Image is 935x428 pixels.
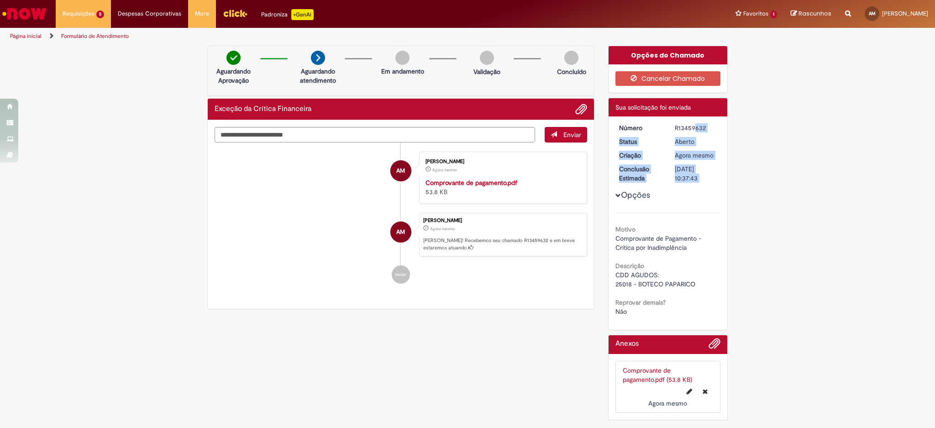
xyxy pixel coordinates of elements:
p: Validação [473,67,500,76]
span: Requisições [63,9,95,18]
div: Padroniza [261,9,314,20]
span: Agora mesmo [648,399,687,407]
a: Comprovante de pagamento.pdf (53.8 KB) [623,366,692,384]
b: Motivo [615,225,636,233]
p: Aguardando atendimento [296,67,340,85]
span: Enviar [563,131,581,139]
p: +GenAi [291,9,314,20]
button: Adicionar anexos [709,338,720,354]
div: [PERSON_NAME] [425,159,578,164]
dt: Conclusão Estimada [612,164,668,183]
img: img-circle-grey.png [564,51,578,65]
span: AM [869,11,876,16]
dt: Criação [612,151,668,160]
span: CDD AGUDOS: 25018 - BOTECO PAPARICO [615,271,695,288]
span: Agora mesmo [432,167,457,173]
a: Rascunhos [791,10,831,18]
p: Concluído [557,67,586,76]
time: 28/08/2025 17:37:40 [430,226,455,232]
img: click_logo_yellow_360x200.png [223,6,247,20]
b: Descrição [615,262,644,270]
span: 1 [770,11,777,18]
span: More [195,9,209,18]
p: Aguardando Aprovação [211,67,256,85]
button: Adicionar anexos [575,103,587,115]
a: Formulário de Atendimento [61,32,129,40]
h2: Anexos [615,340,639,348]
span: Não [615,307,627,316]
textarea: Digite sua mensagem aqui... [215,127,535,143]
div: Ana Caroline Menossi [390,160,411,181]
li: Ana Caroline Menossi [215,213,587,257]
button: Enviar [545,127,587,143]
b: Reprovar demais? [615,298,666,306]
span: Rascunhos [798,9,831,18]
div: 28/08/2025 17:37:40 [675,151,717,160]
img: img-circle-grey.png [395,51,410,65]
div: Aberto [675,137,717,146]
img: ServiceNow [1,5,48,23]
div: R13459632 [675,123,717,132]
div: Opções do Chamado [609,46,728,64]
time: 28/08/2025 17:37:35 [648,399,687,407]
img: arrow-next.png [311,51,325,65]
span: AM [396,160,405,182]
ul: Trilhas de página [7,28,616,45]
button: Excluir Comprovante de pagamento.pdf [697,384,713,399]
div: Ana Caroline Menossi [390,222,411,243]
a: Comprovante de pagamento.pdf [425,179,517,187]
span: 5 [96,11,104,18]
span: Agora mesmo [675,151,714,159]
img: check-circle-green.png [226,51,241,65]
span: Despesas Corporativas [118,9,181,18]
time: 28/08/2025 17:37:35 [432,167,457,173]
p: Em andamento [381,67,424,76]
ul: Histórico de tíquete [215,143,587,293]
img: img-circle-grey.png [480,51,494,65]
dt: Status [612,137,668,146]
dt: Número [612,123,668,132]
h2: Exceção da Crítica Financeira Histórico de tíquete [215,105,311,113]
div: 53.8 KB [425,178,578,196]
span: Agora mesmo [430,226,455,232]
button: Editar nome de arquivo Comprovante de pagamento.pdf [681,384,698,399]
span: Comprovante de Pagamento - Crítica por Inadimplência [615,234,703,252]
div: [PERSON_NAME] [423,218,582,223]
span: [PERSON_NAME] [882,10,928,17]
span: AM [396,221,405,243]
a: Página inicial [10,32,42,40]
span: Sua solicitação foi enviada [615,103,691,111]
p: [PERSON_NAME]! Recebemos seu chamado R13459632 e em breve estaremos atuando. [423,237,582,251]
button: Cancelar Chamado [615,71,721,86]
div: [DATE] 10:37:43 [675,164,717,183]
span: Favoritos [743,9,768,18]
